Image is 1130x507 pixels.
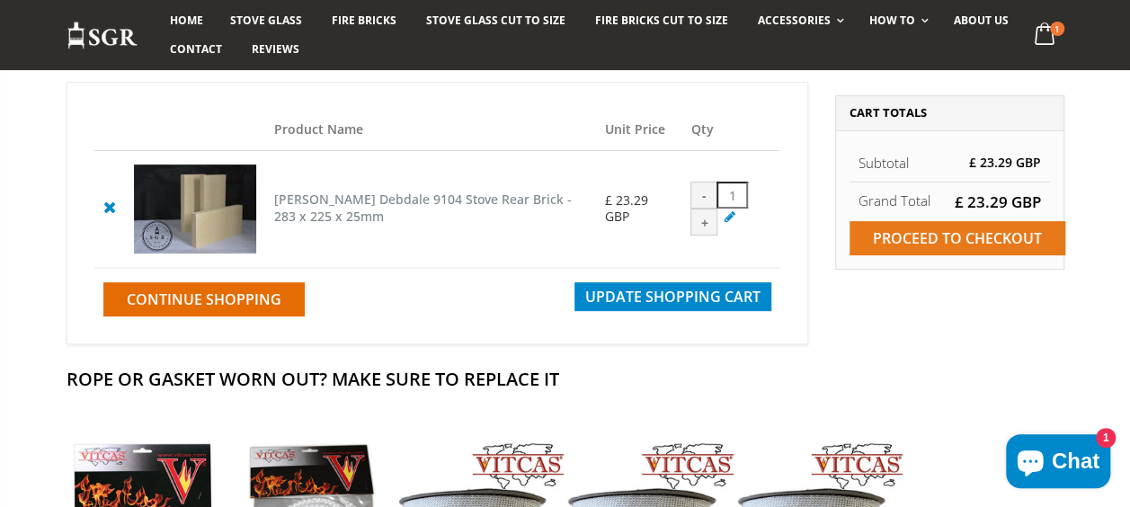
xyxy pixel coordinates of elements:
[170,41,222,57] span: Contact
[605,191,648,225] span: £ 23.29 GBP
[1001,434,1116,493] inbox-online-store-chat: Shopify online store chat
[743,6,852,35] a: Accessories
[217,6,316,35] a: Stove Glass
[574,282,771,311] button: Update Shopping Cart
[1027,18,1063,53] a: 1
[156,35,236,64] a: Contact
[681,110,779,150] th: Qty
[859,154,909,172] span: Subtotal
[238,35,313,64] a: Reviews
[426,13,565,28] span: Stove Glass Cut To Size
[1050,22,1064,36] span: 1
[690,182,717,209] div: -
[230,13,302,28] span: Stove Glass
[274,191,572,225] a: [PERSON_NAME] Debdale 9104 Stove Rear Brick - 283 x 225 x 25mm
[156,6,217,35] a: Home
[757,13,830,28] span: Accessories
[103,282,305,316] a: Continue Shopping
[850,104,927,120] span: Cart Totals
[332,13,396,28] span: Fire Bricks
[252,41,299,57] span: Reviews
[582,6,741,35] a: Fire Bricks Cut To Size
[67,367,1064,391] h2: Rope Or Gasket Worn Out? Make Sure To Replace It
[134,165,257,253] img: Burley Debdale 9104 Stove Rear Brick - 283 x 225 x 25mm
[859,191,930,209] strong: Grand Total
[596,110,681,150] th: Unit Price
[856,6,938,35] a: How To
[850,221,1065,255] input: Proceed to checkout
[969,154,1041,171] span: £ 23.29 GBP
[955,191,1041,212] span: £ 23.29 GBP
[265,110,596,150] th: Product Name
[585,287,761,307] span: Update Shopping Cart
[869,13,915,28] span: How To
[170,13,203,28] span: Home
[413,6,579,35] a: Stove Glass Cut To Size
[318,6,410,35] a: Fire Bricks
[127,289,281,309] span: Continue Shopping
[940,6,1022,35] a: About us
[67,21,138,50] img: Stove Glass Replacement
[595,13,727,28] span: Fire Bricks Cut To Size
[690,209,717,236] div: +
[954,13,1009,28] span: About us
